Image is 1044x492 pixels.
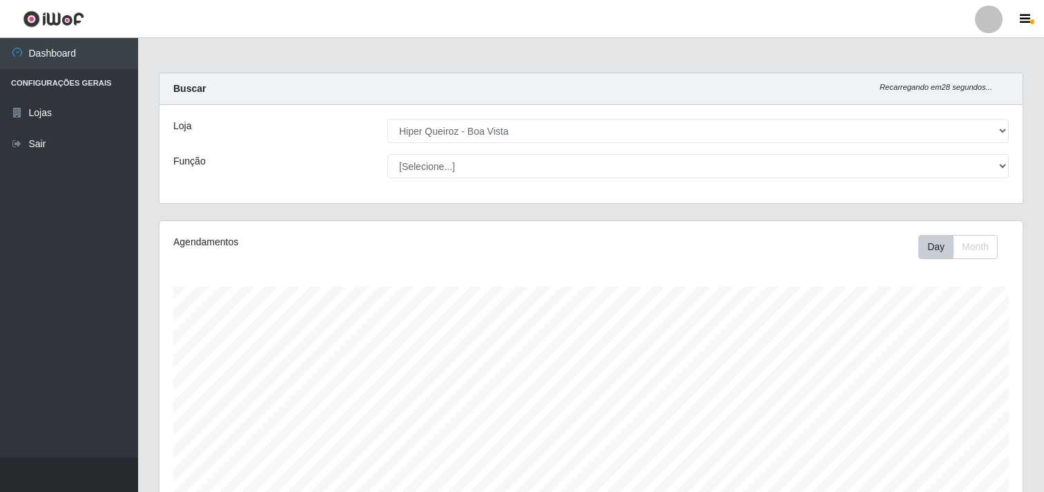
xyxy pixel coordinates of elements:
strong: Buscar [173,83,206,94]
i: Recarregando em 28 segundos... [880,83,992,91]
button: Month [953,235,998,259]
div: Toolbar with button groups [918,235,1009,259]
label: Função [173,154,206,169]
button: Day [918,235,954,259]
img: CoreUI Logo [23,10,84,28]
div: Agendamentos [173,235,510,249]
div: First group [918,235,998,259]
label: Loja [173,119,191,133]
